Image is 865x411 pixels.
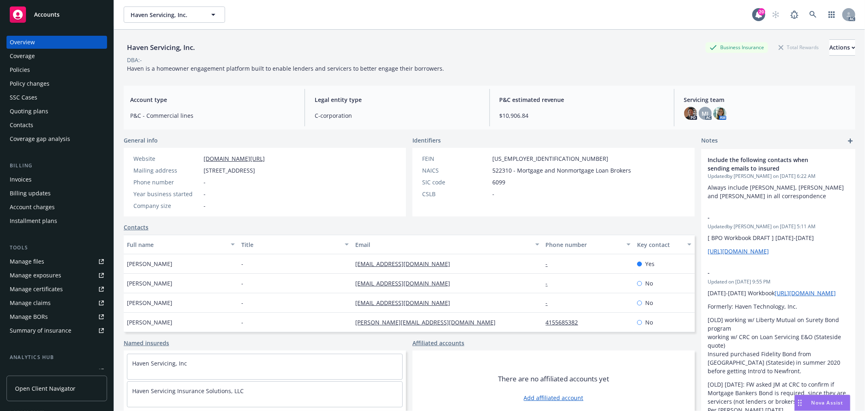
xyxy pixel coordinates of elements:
[127,65,444,72] span: Haven is a homeowner engagement platform built to enable lenders and servicers to better engage t...
[708,278,849,286] span: Updated on [DATE] 9:55 PM
[241,279,243,288] span: -
[355,279,457,287] a: [EMAIL_ADDRESS][DOMAIN_NAME]
[6,255,107,268] a: Manage files
[775,289,836,297] a: [URL][DOMAIN_NAME]
[824,6,840,23] a: Switch app
[10,269,61,282] div: Manage exposures
[422,190,489,198] div: CSLB
[10,187,51,200] div: Billing updates
[422,166,489,175] div: NAICS
[315,95,479,104] span: Legal entity type
[6,244,107,252] div: Tools
[684,95,849,104] span: Servicing team
[708,316,849,375] p: [OLD] working w/ Liberty Mutual on Surety Bond program working w/ CRC on Loan Servicing E&O (Stat...
[6,353,107,361] div: Analytics hub
[10,132,70,145] div: Coverage gap analysis
[10,91,37,104] div: SSC Cases
[708,302,849,311] p: Formerly: Haven Technology, Inc.
[829,39,855,56] button: Actions
[124,136,158,145] span: General info
[6,310,107,323] a: Manage BORs
[637,240,683,249] div: Key contact
[204,201,206,210] span: -
[241,240,340,249] div: Title
[204,190,206,198] span: -
[124,223,148,231] a: Contacts
[124,42,198,53] div: Haven Servicing, Inc.
[6,296,107,309] a: Manage claims
[846,136,855,146] a: add
[492,166,631,175] span: 522310 - Mortgage and Nonmortgage Loan Brokers
[492,178,505,186] span: 6099
[775,42,823,52] div: Total Rewards
[10,105,48,118] div: Quoting plans
[132,387,244,395] a: Haven Servicing Insurance Solutions, LLC
[708,156,828,173] span: Include the following contacts when sending emails to insured
[6,269,107,282] a: Manage exposures
[241,260,243,268] span: -
[6,324,107,337] a: Summary of insurance
[498,374,609,384] span: There are no affiliated accounts yet
[708,247,769,255] a: [URL][DOMAIN_NAME]
[708,213,828,222] span: -
[352,235,542,254] button: Email
[6,132,107,145] a: Coverage gap analysis
[524,394,584,402] a: Add affiliated account
[701,136,718,146] span: Notes
[546,318,585,326] a: 4155685382
[6,36,107,49] a: Overview
[492,190,494,198] span: -
[127,240,226,249] div: Full name
[34,11,60,18] span: Accounts
[124,339,169,347] a: Named insureds
[133,190,200,198] div: Year business started
[6,214,107,227] a: Installment plans
[238,235,352,254] button: Title
[130,95,295,104] span: Account type
[355,240,530,249] div: Email
[6,173,107,186] a: Invoices
[6,119,107,132] a: Contacts
[10,365,77,378] div: Loss summary generator
[794,395,850,411] button: Nova Assist
[546,260,554,268] a: -
[127,56,142,64] div: DBA: -
[713,107,726,120] img: photo
[805,6,821,23] a: Search
[645,279,653,288] span: No
[546,240,622,249] div: Phone number
[10,255,44,268] div: Manage files
[758,8,765,15] div: 20
[127,299,172,307] span: [PERSON_NAME]
[10,283,63,296] div: Manage certificates
[546,299,554,307] a: -
[422,178,489,186] div: SIC code
[204,178,206,186] span: -
[6,105,107,118] a: Quoting plans
[412,136,441,145] span: Identifiers
[124,235,238,254] button: Full name
[645,260,655,268] span: Yes
[6,162,107,170] div: Billing
[684,107,697,120] img: photo
[634,235,695,254] button: Key contact
[10,63,30,76] div: Policies
[10,50,35,63] div: Coverage
[10,36,35,49] div: Overview
[492,154,608,163] span: [US_EMPLOYER_IDENTIFICATION_NUMBER]
[133,154,200,163] div: Website
[10,201,55,214] div: Account charges
[6,77,107,90] a: Policy changes
[6,365,107,378] a: Loss summary generator
[708,234,849,242] p: [ BPO Workbook DRAFT ] [DATE]-[DATE]
[701,149,855,207] div: Include the following contacts when sending emails to insuredUpdatedby [PERSON_NAME] on [DATE] 6:...
[6,3,107,26] a: Accounts
[6,91,107,104] a: SSC Cases
[708,268,828,277] span: -
[645,299,653,307] span: No
[786,6,803,23] a: Report a Bug
[500,95,664,104] span: P&C estimated revenue
[10,77,49,90] div: Policy changes
[701,207,855,262] div: -Updatedby [PERSON_NAME] on [DATE] 5:11 AM[ BPO Workbook DRAFT ] [DATE]-[DATE][URL][DOMAIN_NAME]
